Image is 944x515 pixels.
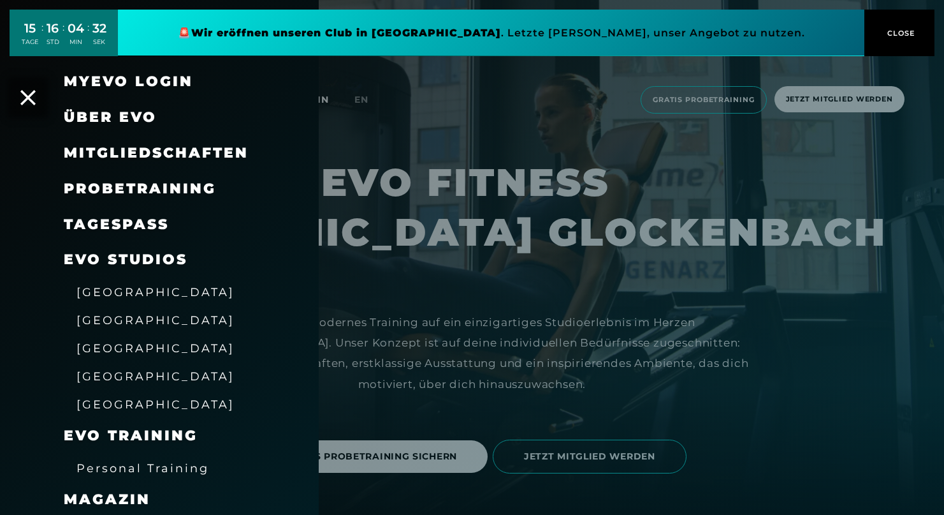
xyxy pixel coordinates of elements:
span: Über EVO [64,108,157,126]
button: CLOSE [864,10,934,56]
div: 15 [22,19,38,38]
div: : [87,20,89,54]
div: SEK [92,38,106,47]
div: STD [47,38,59,47]
div: : [62,20,64,54]
span: CLOSE [884,27,915,39]
div: 04 [68,19,84,38]
a: MyEVO Login [64,73,193,90]
div: : [41,20,43,54]
div: MIN [68,38,84,47]
div: TAGE [22,38,38,47]
div: 32 [92,19,106,38]
div: 16 [47,19,59,38]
